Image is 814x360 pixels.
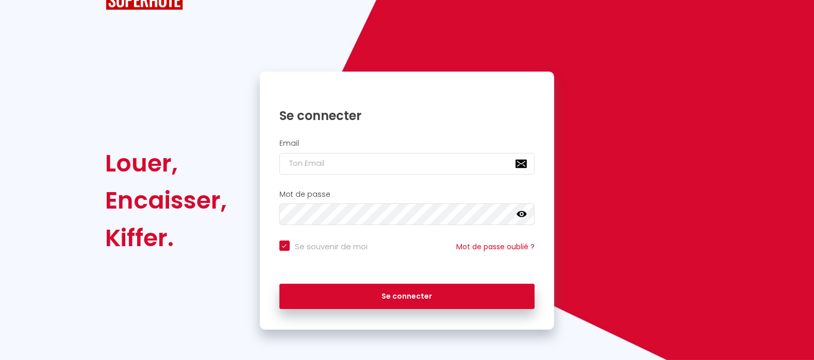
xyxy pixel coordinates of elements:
[279,190,535,199] h2: Mot de passe
[106,145,227,182] div: Louer,
[8,4,39,35] button: Ouvrir le widget de chat LiveChat
[456,242,535,252] a: Mot de passe oublié ?
[279,284,535,310] button: Se connecter
[279,108,535,124] h1: Se connecter
[279,153,535,175] input: Ton Email
[279,139,535,148] h2: Email
[106,219,227,256] div: Kiffer.
[106,182,227,219] div: Encaisser,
